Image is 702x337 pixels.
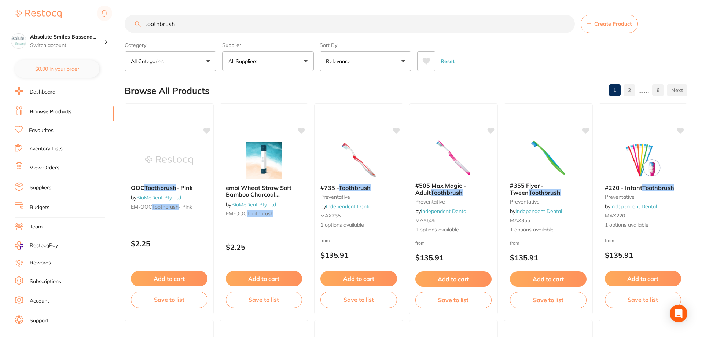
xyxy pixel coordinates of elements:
em: Toothbrush [247,210,273,217]
button: Save to list [510,292,587,308]
button: Add to cart [320,271,397,286]
img: Restocq Logo [15,10,62,18]
button: Save to list [320,292,397,308]
a: Independent Dental [326,203,372,210]
button: $0.00 in your order [15,60,99,78]
a: Favourites [29,127,54,134]
span: by [510,208,562,215]
img: Absolute Smiles Bassendean [11,34,26,48]
span: - Pink [179,204,192,210]
a: Independent Dental [515,208,562,215]
small: preventative [510,199,587,205]
span: MAX505 [415,217,435,224]
button: Save to list [605,292,681,308]
a: Team [30,223,43,231]
img: OOC Toothbrush - Pink [145,142,193,179]
h2: Browse All Products [125,86,209,96]
span: EM-OOC [226,210,247,217]
p: ...... [638,86,649,95]
span: MAX355 [510,217,530,224]
span: #355 Flyer - Tween [510,182,544,196]
button: All Categories [125,51,216,71]
a: Subscriptions [30,278,61,285]
small: preventative [415,199,492,205]
span: #505 Max Magic - Adult [415,182,466,196]
p: $135.91 [510,253,587,262]
b: embi Wheat Straw Soft Bamboo Charcoal Bristle Toothbrush [226,184,302,198]
b: #735 - Toothbrush [320,184,397,191]
a: BioMeDent Pty Ltd [136,194,181,201]
img: #220 - Infant Toothbrush [619,142,667,179]
input: Search Products [125,15,575,33]
button: Reset [438,51,457,71]
button: Add to cart [605,271,681,286]
span: RestocqPay [30,242,58,249]
span: 1 options available [320,221,397,229]
button: Save to list [131,292,207,308]
em: Toothbrush [339,184,371,191]
span: - Pink [176,184,193,191]
p: $135.91 [415,253,492,262]
a: 2 [624,83,635,98]
a: Independent Dental [421,208,467,215]
a: Inventory Lists [28,145,63,153]
button: Add to cart [415,271,492,287]
a: 1 [609,83,621,98]
button: Add to cart [510,271,587,287]
em: Toothbrush [529,189,561,196]
span: by [415,208,467,215]
span: by [226,201,276,208]
span: from [605,238,614,243]
img: #735 - Toothbrush [335,142,382,179]
small: preventative [605,194,681,200]
img: RestocqPay [15,241,23,250]
span: MAX735 [320,212,341,219]
span: by [131,194,181,201]
img: embi Wheat Straw Soft Bamboo Charcoal Bristle Toothbrush [240,142,288,179]
p: Relevance [326,58,353,65]
span: from [320,238,330,243]
button: Add to cart [131,271,207,286]
span: Create Product [594,21,632,27]
span: EM-OOC [131,204,152,210]
label: Category [125,42,216,48]
small: preventative [320,194,397,200]
span: from [415,240,425,246]
p: All Categories [131,58,167,65]
span: #220 - Infant [605,184,642,191]
p: $135.91 [320,251,397,259]
em: Toothbrush [144,184,176,191]
a: Restocq Logo [15,6,62,22]
button: Relevance [320,51,411,71]
h4: Absolute Smiles Bassendean [30,33,104,41]
span: 1 options available [605,221,681,229]
em: Toothbrush [152,204,179,210]
button: All Suppliers [222,51,314,71]
p: $2.25 [131,239,207,248]
div: Open Intercom Messenger [670,305,687,322]
a: Account [30,297,49,305]
a: Dashboard [30,88,55,96]
button: Create Product [581,15,638,33]
button: Add to cart [226,271,302,286]
a: Support [30,317,48,325]
p: $135.91 [605,251,681,259]
a: RestocqPay [15,241,58,250]
em: Toothbrush [243,198,275,205]
span: MAX220 [605,212,625,219]
a: Browse Products [30,108,71,116]
a: BioMeDent Pty Ltd [231,201,276,208]
img: #355 Flyer - Tween Toothbrush [524,140,572,176]
a: Suppliers [30,184,51,191]
label: Supplier [222,42,314,48]
a: Budgets [30,204,49,211]
span: 1 options available [415,226,492,234]
b: OOC Toothbrush - Pink [131,184,207,191]
span: OOC [131,184,144,191]
b: #505 Max Magic - Adult Toothbrush [415,182,492,196]
label: Sort By [320,42,411,48]
a: Rewards [30,259,51,267]
a: Independent Dental [610,203,657,210]
p: All Suppliers [228,58,260,65]
em: Toothbrush [431,189,463,196]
